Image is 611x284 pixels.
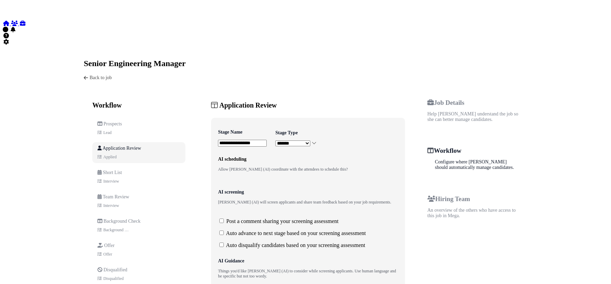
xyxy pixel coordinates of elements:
[226,242,365,248] label: Auto disqualify candidates based on your screening assessment
[103,276,124,281] div: Disqualified
[427,99,520,107] h3: Job Details
[103,155,117,160] div: Applied
[103,203,119,208] div: Interview
[427,111,520,122] p: Help [PERSON_NAME] understand the job so she can better manage candidates.
[218,189,391,195] h3: AI screening
[92,101,185,109] h2: Workflow
[104,267,127,272] span: Disqualified
[103,170,122,175] span: Short List
[103,146,141,151] span: Application Review
[90,75,112,81] span: Back to job
[275,130,316,136] h3: Stage Type
[103,194,129,199] span: Team Review
[226,218,338,224] label: Post a comment sharing your screening assessment
[103,179,119,184] div: Interview
[103,252,112,257] div: Offer
[218,167,348,172] p: Allow [PERSON_NAME] (AI) coordinate with the attendees to schedule this?
[103,130,112,135] div: Lead
[427,147,520,155] h3: Workflow
[427,195,520,203] h3: Hiring Team
[218,157,348,162] h3: AI scheduling
[218,258,398,264] h3: AI Guidance
[226,230,366,236] label: Auto advance to next stage based on your screening assessment
[84,59,186,68] h2: Senior Engineering Manager
[103,227,129,233] div: Background Check
[435,159,520,170] p: Configure where [PERSON_NAME] should automatically manage candidates.
[218,200,391,205] p: [PERSON_NAME] (AI) will screen applicants and share team feedback based on your job requirements.
[211,101,405,109] h2: Application Review
[104,219,141,224] span: Background Check
[218,269,398,279] p: Things you'd like [PERSON_NAME] (AI) to consider while screening applicants. Use human language a...
[218,129,267,135] h3: Stage Name
[104,243,115,248] span: Offer
[104,121,122,126] span: Prospects
[427,208,520,219] p: An overview of the others who have access to this job in Mega.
